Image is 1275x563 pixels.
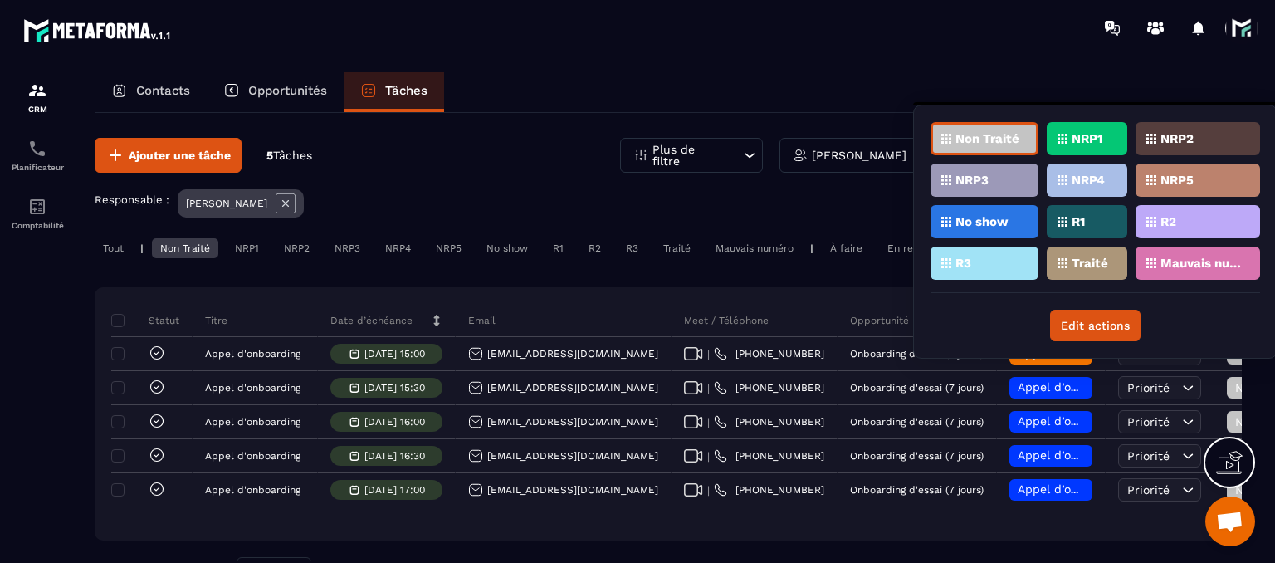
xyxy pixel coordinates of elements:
[652,144,725,167] p: Plus de filtre
[136,83,190,98] p: Contacts
[1127,449,1170,463] span: Priorité
[1127,415,1170,428] span: Priorité
[955,257,971,269] p: R3
[850,450,984,462] p: Onboarding d'essai (7 jours)
[385,83,427,98] p: Tâches
[4,68,71,126] a: formationformationCRM
[955,174,989,186] p: NRP3
[95,138,242,173] button: Ajouter une tâche
[1072,257,1108,269] p: Traité
[186,198,267,209] p: [PERSON_NAME]
[714,381,824,394] a: [PHONE_NUMBER]
[850,382,984,394] p: Onboarding d'essai (7 jours)
[1160,257,1241,269] p: Mauvais numéro
[1072,216,1085,228] p: R1
[1018,380,1175,394] span: Appel d’onboarding planifié
[205,348,300,360] p: Appel d'onboarding
[4,221,71,230] p: Comptabilité
[248,83,327,98] p: Opportunités
[955,133,1019,144] p: Non Traité
[478,238,536,258] div: No show
[227,238,267,258] div: NRP1
[364,382,425,394] p: [DATE] 15:30
[1018,482,1175,496] span: Appel d’onboarding planifié
[364,450,425,462] p: [DATE] 16:30
[714,415,824,428] a: [PHONE_NUMBER]
[205,450,300,462] p: Appel d'onboarding
[4,163,71,172] p: Planificateur
[205,314,227,327] p: Titre
[955,216,1009,228] p: No show
[1160,216,1176,228] p: R2
[95,72,207,112] a: Contacts
[1205,497,1255,546] a: Ouvrir le chat
[377,238,419,258] div: NRP4
[812,149,906,161] p: [PERSON_NAME]
[707,450,710,463] span: |
[707,382,710,394] span: |
[580,238,609,258] div: R2
[707,348,710,360] span: |
[129,147,231,164] span: Ajouter une tâche
[205,484,300,496] p: Appel d'onboarding
[545,238,572,258] div: R1
[1072,174,1105,186] p: NRP4
[850,416,984,428] p: Onboarding d'essai (7 jours)
[468,314,496,327] p: Email
[1018,414,1175,428] span: Appel d’onboarding planifié
[364,416,425,428] p: [DATE] 16:00
[850,348,984,360] p: Onboarding d'essai (7 jours)
[152,238,218,258] div: Non Traité
[330,314,413,327] p: Date d’échéance
[879,238,942,258] div: En retard
[4,184,71,242] a: accountantaccountantComptabilité
[140,242,144,254] p: |
[95,193,169,206] p: Responsable :
[707,416,710,428] span: |
[207,72,344,112] a: Opportunités
[427,238,470,258] div: NRP5
[618,238,647,258] div: R3
[205,416,300,428] p: Appel d'onboarding
[1072,133,1102,144] p: NRP1
[266,148,312,164] p: 5
[707,238,802,258] div: Mauvais numéro
[205,382,300,394] p: Appel d'onboarding
[1127,381,1170,394] span: Priorité
[344,72,444,112] a: Tâches
[364,348,425,360] p: [DATE] 15:00
[27,81,47,100] img: formation
[273,149,312,162] span: Tâches
[4,126,71,184] a: schedulerschedulerPlanificateur
[1050,310,1141,341] button: Edit actions
[23,15,173,45] img: logo
[850,484,984,496] p: Onboarding d'essai (7 jours)
[1127,483,1170,497] span: Priorité
[714,449,824,463] a: [PHONE_NUMBER]
[364,484,425,496] p: [DATE] 17:00
[1018,448,1175,462] span: Appel d’onboarding planifié
[4,105,71,114] p: CRM
[1160,133,1194,144] p: NRP2
[822,238,871,258] div: À faire
[714,347,824,360] a: [PHONE_NUMBER]
[276,238,318,258] div: NRP2
[1160,174,1194,186] p: NRP5
[27,197,47,217] img: accountant
[714,483,824,497] a: [PHONE_NUMBER]
[850,314,909,327] p: Opportunité
[115,314,179,327] p: Statut
[95,238,132,258] div: Tout
[27,139,47,159] img: scheduler
[810,242,813,254] p: |
[655,238,699,258] div: Traité
[684,314,769,327] p: Meet / Téléphone
[326,238,369,258] div: NRP3
[707,484,710,497] span: |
